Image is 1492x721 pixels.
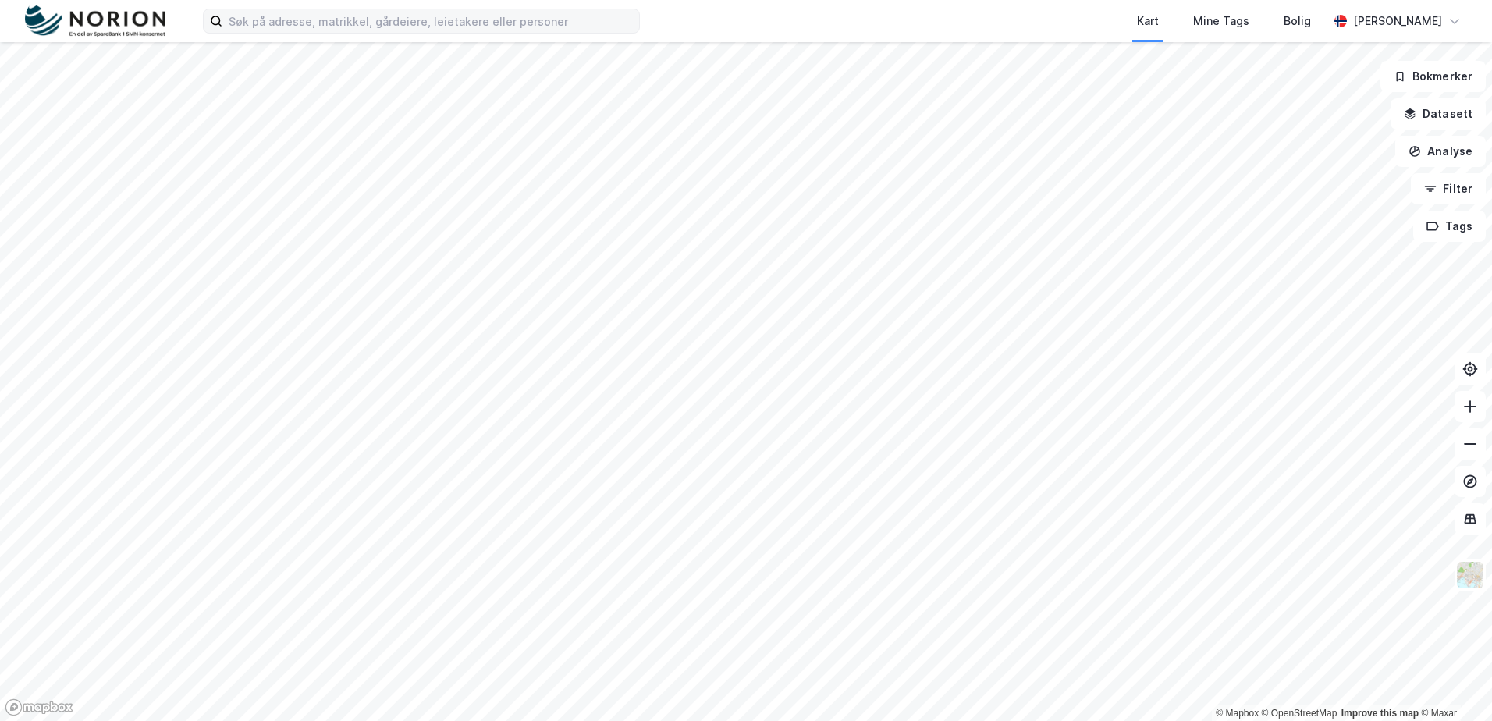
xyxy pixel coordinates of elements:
[1284,12,1311,30] div: Bolig
[1380,61,1486,92] button: Bokmerker
[1262,708,1337,719] a: OpenStreetMap
[1353,12,1442,30] div: [PERSON_NAME]
[1414,646,1492,721] div: Kontrollprogram for chat
[1216,708,1259,719] a: Mapbox
[5,698,73,716] a: Mapbox homepage
[1137,12,1159,30] div: Kart
[1455,560,1485,590] img: Z
[25,5,165,37] img: norion-logo.80e7a08dc31c2e691866.png
[1413,211,1486,242] button: Tags
[1193,12,1249,30] div: Mine Tags
[222,9,639,33] input: Søk på adresse, matrikkel, gårdeiere, leietakere eller personer
[1395,136,1486,167] button: Analyse
[1414,646,1492,721] iframe: Chat Widget
[1391,98,1486,130] button: Datasett
[1411,173,1486,204] button: Filter
[1341,708,1419,719] a: Improve this map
